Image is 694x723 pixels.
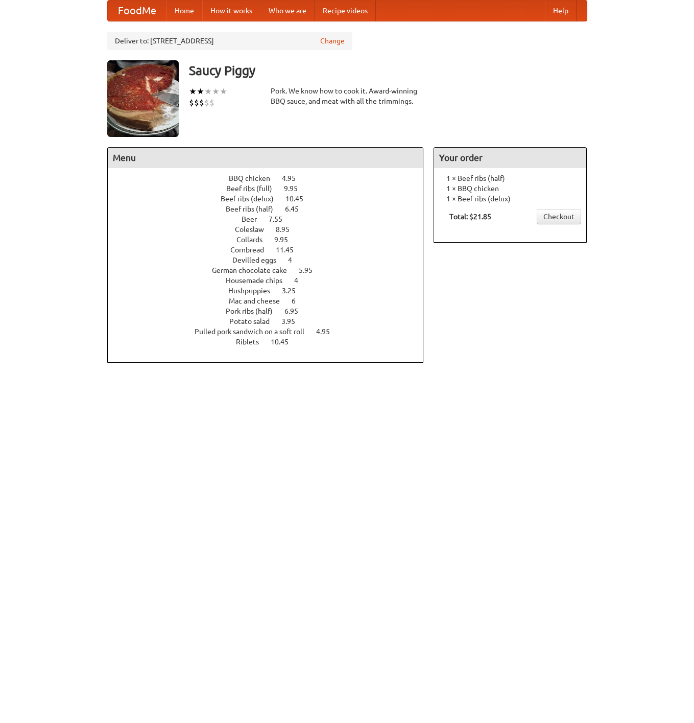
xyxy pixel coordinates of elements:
[282,174,306,182] span: 4.95
[226,184,317,193] a: Beef ribs (full) 9.95
[537,209,581,224] a: Checkout
[236,236,307,244] a: Collards 9.95
[434,148,586,168] h4: Your order
[226,307,283,315] span: Pork ribs (half)
[439,194,581,204] li: 1 × Beef ribs (delux)
[439,173,581,183] li: 1 × Beef ribs (half)
[212,266,331,274] a: German chocolate cake 5.95
[284,307,308,315] span: 6.95
[226,205,318,213] a: Beef ribs (half) 6.45
[202,1,260,21] a: How it works
[229,317,314,325] a: Potato salad 3.95
[260,1,315,21] a: Who we are
[274,236,298,244] span: 9.95
[166,1,202,21] a: Home
[189,86,197,97] li: ★
[236,236,273,244] span: Collards
[107,60,179,137] img: angular.jpg
[236,338,307,346] a: Riblets 10.45
[284,184,308,193] span: 9.95
[229,297,315,305] a: Mac and cheese 6
[230,246,313,254] a: Cornbread 11.45
[221,195,284,203] span: Beef ribs (delux)
[226,184,282,193] span: Beef ribs (full)
[229,174,315,182] a: BBQ chicken 4.95
[271,86,424,106] div: Pork. We know how to cook it. Award-winning BBQ sauce, and meat with all the trimmings.
[228,287,315,295] a: Hushpuppies 3.25
[230,246,274,254] span: Cornbread
[204,86,212,97] li: ★
[449,213,491,221] b: Total: $21.85
[108,148,423,168] h4: Menu
[212,86,220,97] li: ★
[226,276,317,285] a: Housemade chips 4
[282,287,306,295] span: 3.25
[107,32,352,50] div: Deliver to: [STREET_ADDRESS]
[221,195,322,203] a: Beef ribs (delux) 10.45
[199,97,204,108] li: $
[281,317,305,325] span: 3.95
[315,1,376,21] a: Recipe videos
[235,225,308,234] a: Coleslaw 8.95
[235,225,274,234] span: Coleslaw
[232,256,311,264] a: Devilled eggs 4
[228,287,280,295] span: Hushpuppies
[204,97,209,108] li: $
[226,205,283,213] span: Beef ribs (half)
[229,297,290,305] span: Mac and cheese
[226,307,317,315] a: Pork ribs (half) 6.95
[108,1,166,21] a: FoodMe
[285,205,309,213] span: 6.45
[439,183,581,194] li: 1 × BBQ chicken
[229,317,280,325] span: Potato salad
[189,97,194,108] li: $
[269,215,293,223] span: 7.55
[545,1,577,21] a: Help
[226,276,293,285] span: Housemade chips
[276,225,300,234] span: 8.95
[242,215,267,223] span: Beer
[236,338,269,346] span: Riblets
[271,338,299,346] span: 10.45
[229,174,280,182] span: BBQ chicken
[320,36,345,46] a: Change
[232,256,286,264] span: Devilled eggs
[292,297,306,305] span: 6
[242,215,301,223] a: Beer 7.55
[285,195,314,203] span: 10.45
[212,266,297,274] span: German chocolate cake
[197,86,204,97] li: ★
[195,328,349,336] a: Pulled pork sandwich on a soft roll 4.95
[294,276,308,285] span: 4
[220,86,227,97] li: ★
[195,328,315,336] span: Pulled pork sandwich on a soft roll
[316,328,340,336] span: 4.95
[189,60,587,81] h3: Saucy Piggy
[276,246,304,254] span: 11.45
[194,97,199,108] li: $
[288,256,302,264] span: 4
[299,266,323,274] span: 5.95
[209,97,214,108] li: $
